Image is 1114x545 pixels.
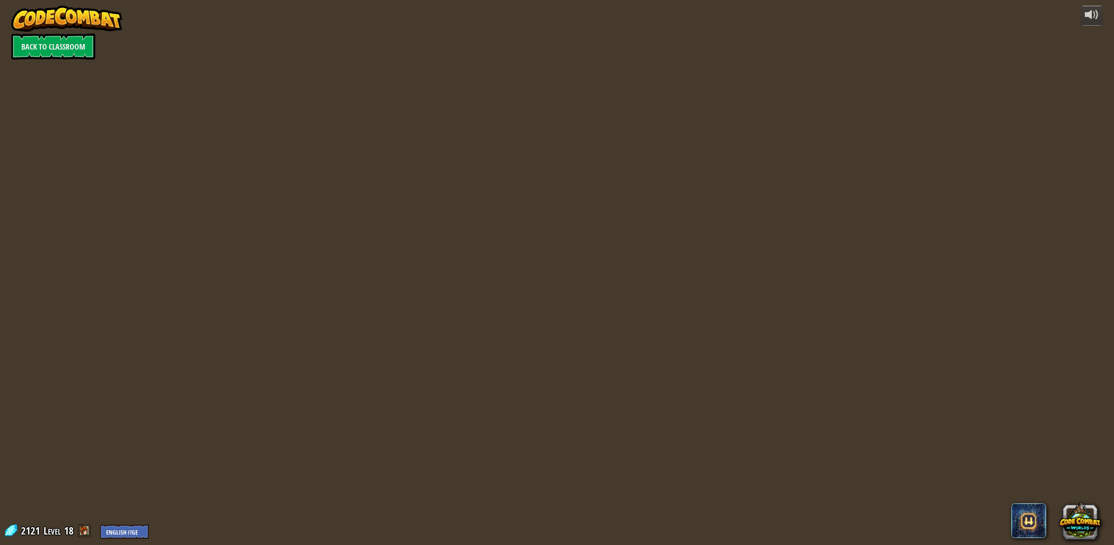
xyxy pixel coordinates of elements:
img: CodeCombat - Learn how to code by playing a game [11,6,123,32]
button: Adjust volume [1081,6,1103,26]
a: Back to Classroom [11,33,95,60]
span: 2121 [21,524,43,538]
span: 18 [64,524,74,538]
span: Level [44,524,61,538]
